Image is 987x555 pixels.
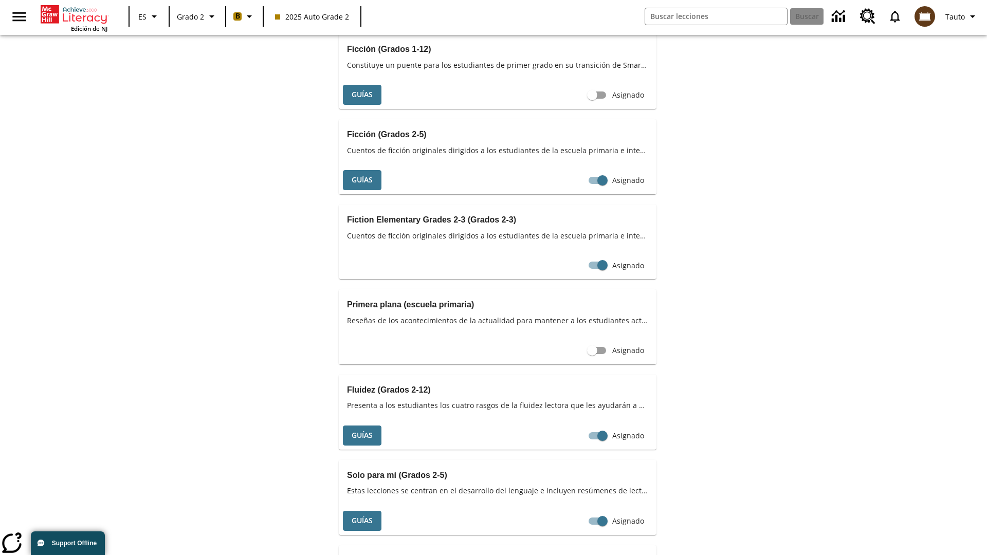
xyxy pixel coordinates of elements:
[41,4,107,25] a: Portada
[612,430,644,441] span: Asignado
[612,260,644,271] span: Asignado
[343,85,381,105] button: Guías
[31,531,105,555] button: Support Offline
[133,7,166,26] button: Lenguaje: ES, Selecciona un idioma
[347,383,648,397] h3: Fluidez (Grados 2-12)
[4,2,34,32] button: Abrir el menú lateral
[945,11,965,22] span: Tauto
[882,3,908,30] a: Notificaciones
[347,468,648,483] h3: Solo para mí (Grados 2-5)
[612,175,644,186] span: Asignado
[347,127,648,142] h3: Ficción (Grados 2-5)
[854,3,882,30] a: Centro de recursos, Se abrirá en una pestaña nueva.
[915,6,935,27] img: avatar image
[173,7,222,26] button: Grado: Grado 2, Elige un grado
[612,515,644,526] span: Asignado
[347,230,648,241] span: Cuentos de ficción originales dirigidos a los estudiantes de la escuela primaria e intermedia, qu...
[138,11,147,22] span: ES
[347,298,648,312] h3: Primera plana (escuela primaria)
[347,400,648,411] span: Presenta a los estudiantes los cuatro rasgos de la fluidez lectora que les ayudarán a entender me...
[52,540,97,547] span: Support Offline
[347,42,648,57] h3: Ficción (Grados 1-12)
[347,315,648,326] span: Reseñas de los acontecimientos de la actualidad para mantener a los estudiantes actualizados de l...
[347,60,648,70] span: Constituye un puente para los estudiantes de primer grado en su transición de SmartyAnts a Achiev...
[343,425,381,446] button: Guías
[275,11,349,22] span: 2025 Auto Grade 2
[343,170,381,190] button: Guías
[41,3,107,32] div: Portada
[71,25,107,32] span: Edición de NJ
[941,7,983,26] button: Perfil/Configuración
[229,7,260,26] button: Boost El color de la clase es anaranjado claro. Cambiar el color de la clase.
[612,89,644,100] span: Asignado
[908,3,941,30] button: Escoja un nuevo avatar
[645,8,787,25] input: Buscar campo
[347,485,648,496] span: Estas lecciones se centran en el desarrollo del lenguaje e incluyen resúmenes de lecturas, cancio...
[343,511,381,531] button: Guías
[347,145,648,156] span: Cuentos de ficción originales dirigidos a los estudiantes de la escuela primaria e intermedia, qu...
[347,213,648,227] h3: Fiction Elementary Grades 2-3 (Grados 2-3)
[612,345,644,356] span: Asignado
[235,10,240,23] span: B
[177,11,204,22] span: Grado 2
[826,3,854,31] a: Centro de información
